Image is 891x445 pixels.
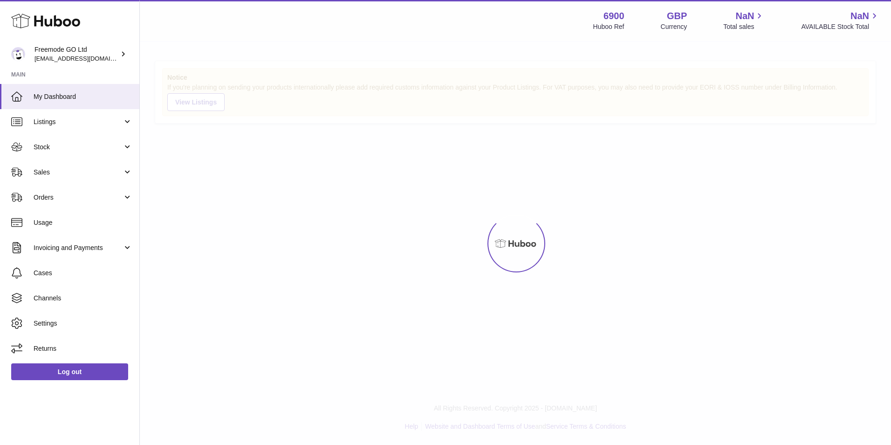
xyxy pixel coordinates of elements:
[603,10,624,22] strong: 6900
[723,22,765,31] span: Total sales
[34,218,132,227] span: Usage
[801,10,880,31] a: NaN AVAILABLE Stock Total
[34,92,132,101] span: My Dashboard
[735,10,754,22] span: NaN
[34,168,123,177] span: Sales
[34,45,118,63] div: Freemode GO Ltd
[34,118,123,126] span: Listings
[34,143,123,152] span: Stock
[34,344,132,353] span: Returns
[723,10,765,31] a: NaN Total sales
[11,363,128,380] a: Log out
[34,193,123,202] span: Orders
[593,22,624,31] div: Huboo Ref
[11,47,25,61] img: internalAdmin-6900@internal.huboo.com
[661,22,687,31] div: Currency
[34,269,132,278] span: Cases
[667,10,687,22] strong: GBP
[801,22,880,31] span: AVAILABLE Stock Total
[850,10,869,22] span: NaN
[34,243,123,252] span: Invoicing and Payments
[34,294,132,303] span: Channels
[34,319,132,328] span: Settings
[34,55,137,62] span: [EMAIL_ADDRESS][DOMAIN_NAME]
